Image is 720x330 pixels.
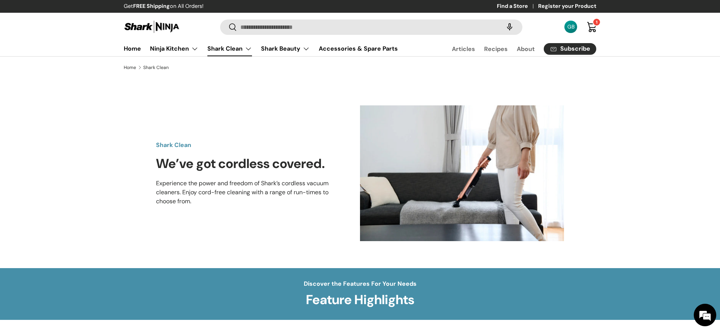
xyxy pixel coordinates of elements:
div: GB [567,23,575,31]
span: 1 [596,19,597,25]
a: Accessories & Spare Parts [319,41,398,56]
strong: FREE Shipping [133,3,170,9]
p: Shark Clean [156,141,336,150]
nav: Breadcrumbs [124,64,596,71]
a: Subscribe [544,43,596,55]
a: About [517,42,535,56]
a: GB [562,19,579,35]
a: Find a Store [497,2,538,10]
a: Shark Clean [143,65,169,70]
speech-search-button: Search by voice [498,19,522,35]
p: Get on All Orders! [124,2,204,10]
h2: We’ve got cordless covered. [156,156,336,172]
summary: Shark Clean [203,41,256,56]
a: Recipes [484,42,508,56]
h3: Feature Highlights [304,292,417,309]
strong: Discover the Features For Your Needs [304,280,417,288]
img: Shark Ninja Philippines [124,19,180,34]
a: Articles [452,42,475,56]
summary: Shark Beauty [256,41,314,56]
a: Register your Product [538,2,596,10]
a: Home [124,41,141,56]
summary: Ninja Kitchen [145,41,203,56]
p: Experience the power and freedom of Shark’s cordless vacuum cleaners. Enjoy cord-free cleaning wi... [156,179,336,206]
nav: Primary [124,41,398,56]
span: Subscribe [560,46,590,52]
nav: Secondary [434,41,596,56]
a: Home [124,65,136,70]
